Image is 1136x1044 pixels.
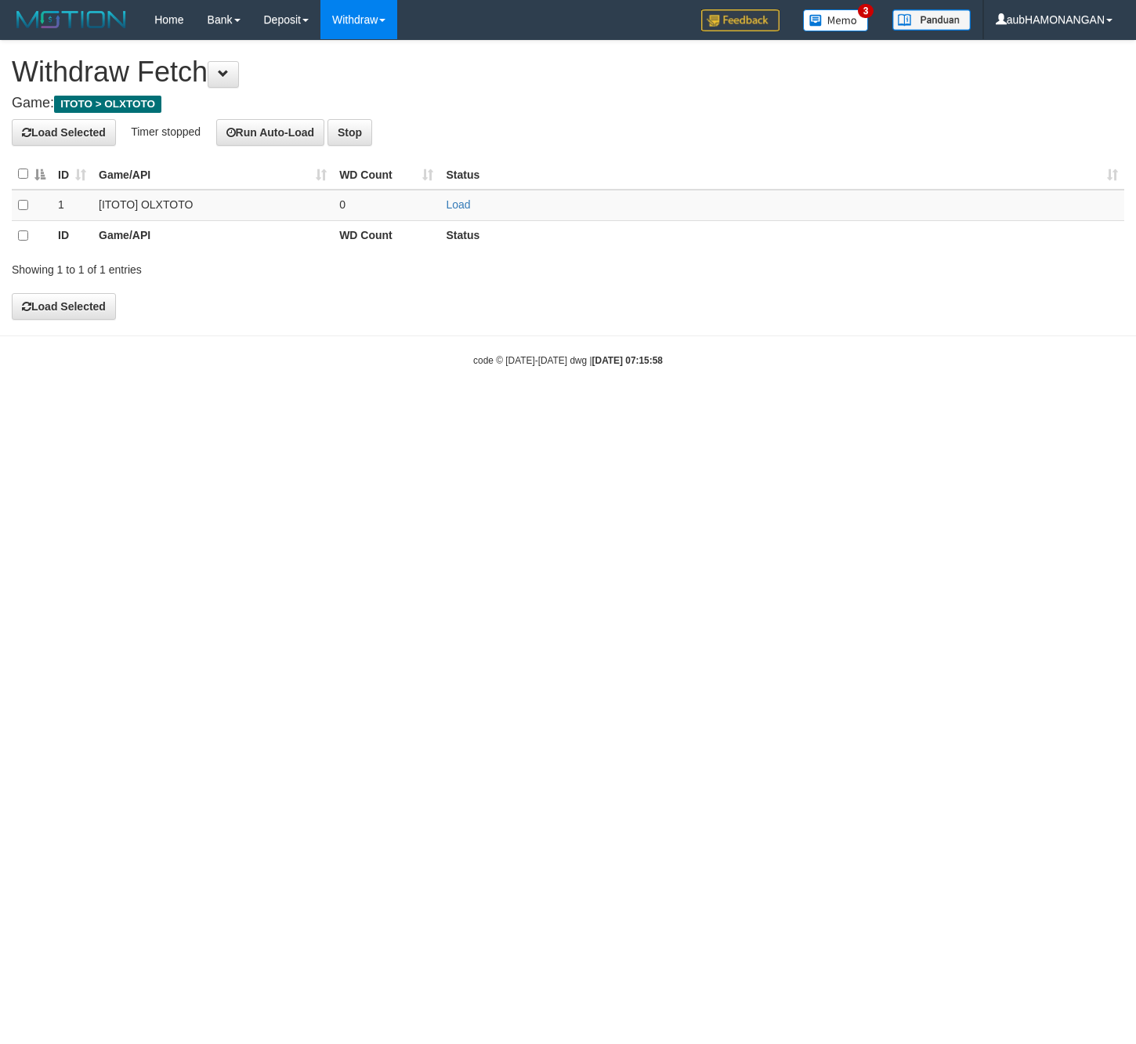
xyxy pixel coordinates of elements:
td: 1 [52,190,92,221]
button: Run Auto-Load [216,119,325,146]
th: Status: activate to sort column ascending [440,159,1124,190]
h1: Withdraw Fetch [12,56,1124,88]
th: ID [52,220,92,251]
img: Feedback.jpg [701,9,780,31]
span: Timer stopped [131,125,201,137]
strong: [DATE] 07:15:58 [592,355,663,366]
span: 0 [339,198,346,211]
button: Load Selected [12,293,116,320]
td: [ITOTO] OLXTOTO [92,190,333,221]
span: ITOTO > OLXTOTO [54,96,161,113]
button: Stop [327,119,372,146]
img: Button%20Memo.svg [803,9,869,31]
th: ID: activate to sort column ascending [52,159,92,190]
th: Status [440,220,1124,251]
th: WD Count [333,220,440,251]
img: panduan.png [892,9,971,31]
button: Load Selected [12,119,116,146]
a: Load [446,198,470,211]
img: MOTION_logo.png [12,8,131,31]
th: Game/API: activate to sort column ascending [92,159,333,190]
div: Showing 1 to 1 of 1 entries [12,256,461,277]
th: WD Count: activate to sort column ascending [333,159,440,190]
th: Game/API [92,220,333,251]
span: 3 [858,4,874,18]
h4: Game: [12,96,1124,111]
small: code © [DATE]-[DATE] dwg | [473,355,663,366]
